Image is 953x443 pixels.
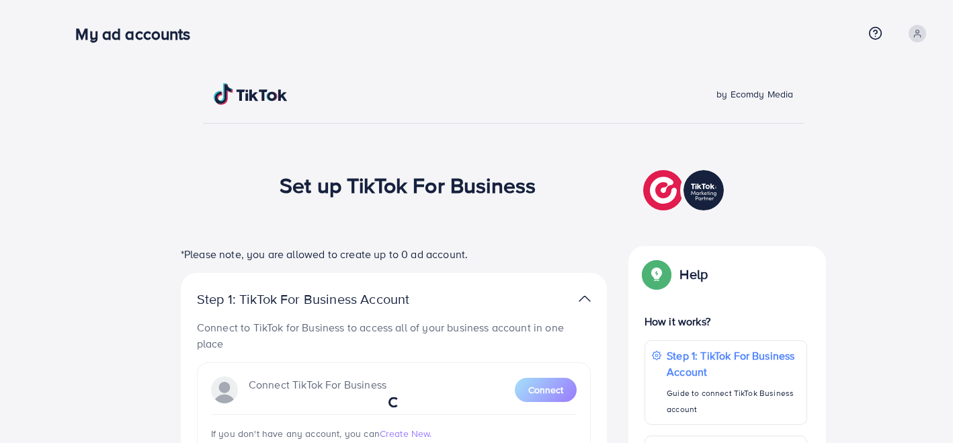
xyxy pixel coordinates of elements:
[181,246,607,262] p: *Please note, you are allowed to create up to 0 ad account.
[75,24,201,44] h3: My ad accounts
[679,266,708,282] p: Help
[643,167,727,214] img: TikTok partner
[716,87,793,101] span: by Ecomdy Media
[645,313,808,329] p: How it works?
[645,262,669,286] img: Popup guide
[214,83,288,105] img: TikTok
[280,172,536,198] h1: Set up TikTok For Business
[667,348,800,380] p: Step 1: TikTok For Business Account
[667,385,800,417] p: Guide to connect TikTok Business account
[579,289,591,309] img: TikTok partner
[197,291,452,307] p: Step 1: TikTok For Business Account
